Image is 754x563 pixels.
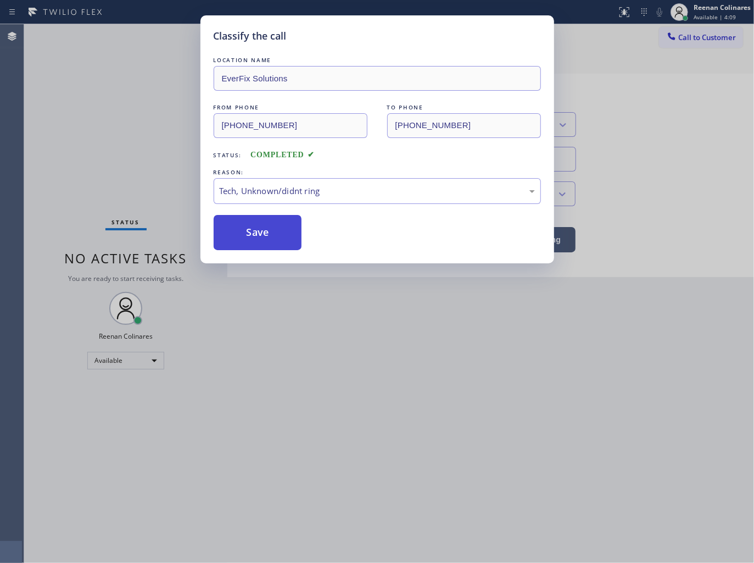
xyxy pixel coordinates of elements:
input: To phone [387,113,541,138]
span: Status: [214,151,242,159]
div: Tech, Unknown/didnt ring [220,185,535,197]
div: FROM PHONE [214,102,367,113]
h5: Classify the call [214,29,287,43]
input: From phone [214,113,367,138]
div: REASON: [214,167,541,178]
div: LOCATION NAME [214,54,541,66]
button: Save [214,215,302,250]
div: TO PHONE [387,102,541,113]
span: COMPLETED [250,151,314,159]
